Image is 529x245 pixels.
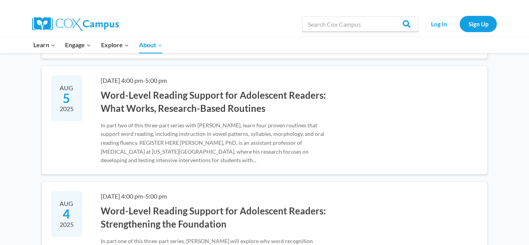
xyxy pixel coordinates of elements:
time: - [101,77,167,84]
span: 5:00 pm [145,77,167,84]
span: [DATE] 4:00 pm [101,192,143,200]
span: 2025 [59,104,74,113]
p: In part two of this three-part series with [PERSON_NAME], learn four proven routines that support... [101,121,330,165]
a: Word-Level Reading Support for Adolescent Readers: What Works, Research-Based Routines [101,89,326,114]
span: 5 [59,91,74,106]
span: [DATE] 4:00 pm [101,77,143,84]
span: Aug [59,199,74,208]
a: Word-Level Reading Support for Adolescent Readers: Strengthening the Foundation [101,205,326,230]
time: - [101,192,167,200]
nav: Secondary Navigation [422,16,497,32]
a: Sign Up [460,16,497,32]
span: 5:00 pm [145,192,167,200]
button: Child menu of Explore [96,37,134,53]
span: 4 [59,207,74,221]
button: Child menu of Learn [28,37,60,53]
nav: Primary Navigation [28,37,167,53]
input: Search Cox Campus [302,16,418,32]
button: Child menu of Engage [60,37,96,53]
button: Child menu of About [134,37,167,53]
img: Cox Campus [32,17,119,31]
span: Aug [59,83,74,93]
span: 2025 [59,220,74,229]
a: Log In [422,16,456,32]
